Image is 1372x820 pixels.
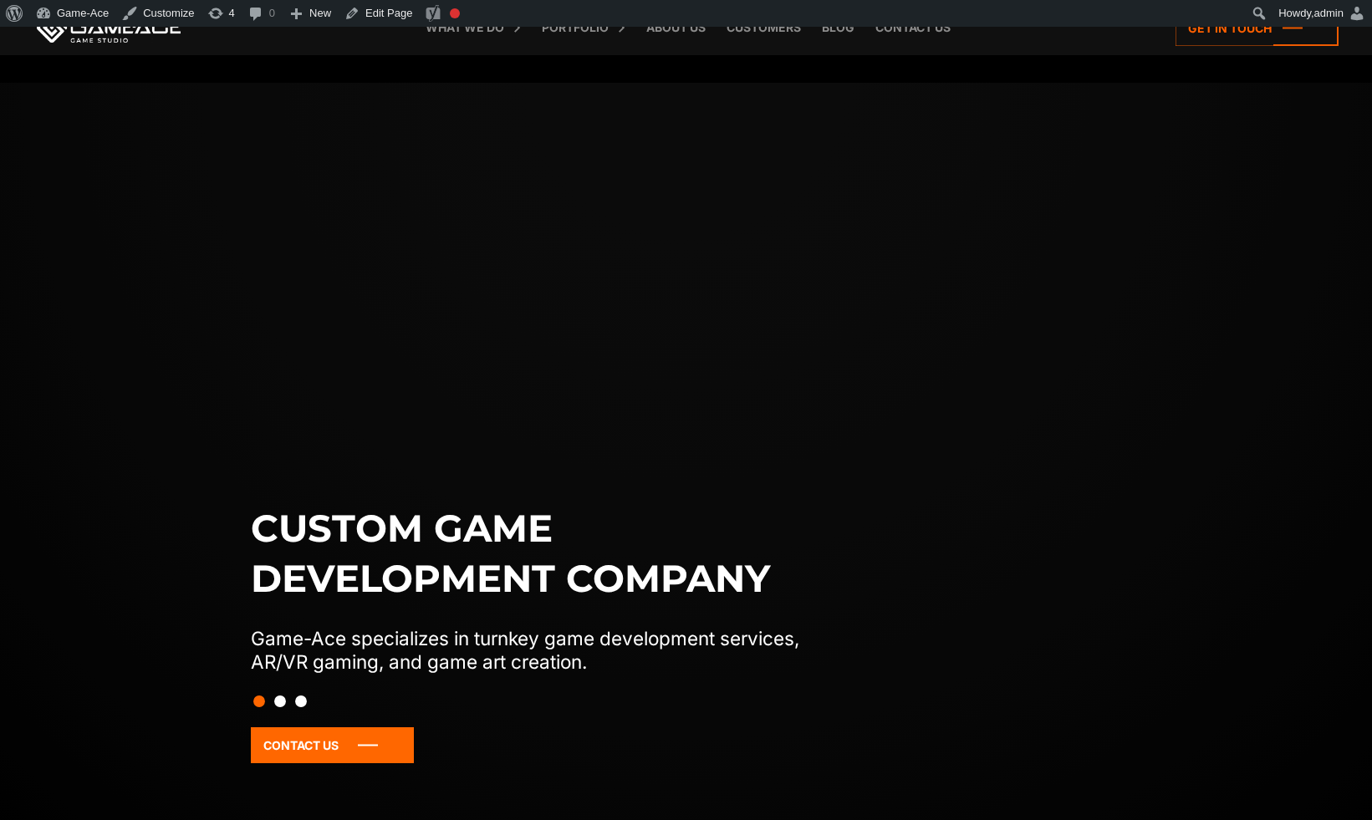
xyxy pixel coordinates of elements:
button: Slide 2 [274,687,286,716]
h1: Custom game development company [251,503,834,604]
span: admin [1314,7,1344,19]
div: Focus keyphrase not set [450,8,460,18]
button: Slide 1 [253,687,265,716]
a: Contact Us [251,727,414,763]
button: Slide 3 [295,687,307,716]
p: Game-Ace specializes in turnkey game development services, AR/VR gaming, and game art creation. [251,627,834,674]
a: Get in touch [1176,10,1339,46]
